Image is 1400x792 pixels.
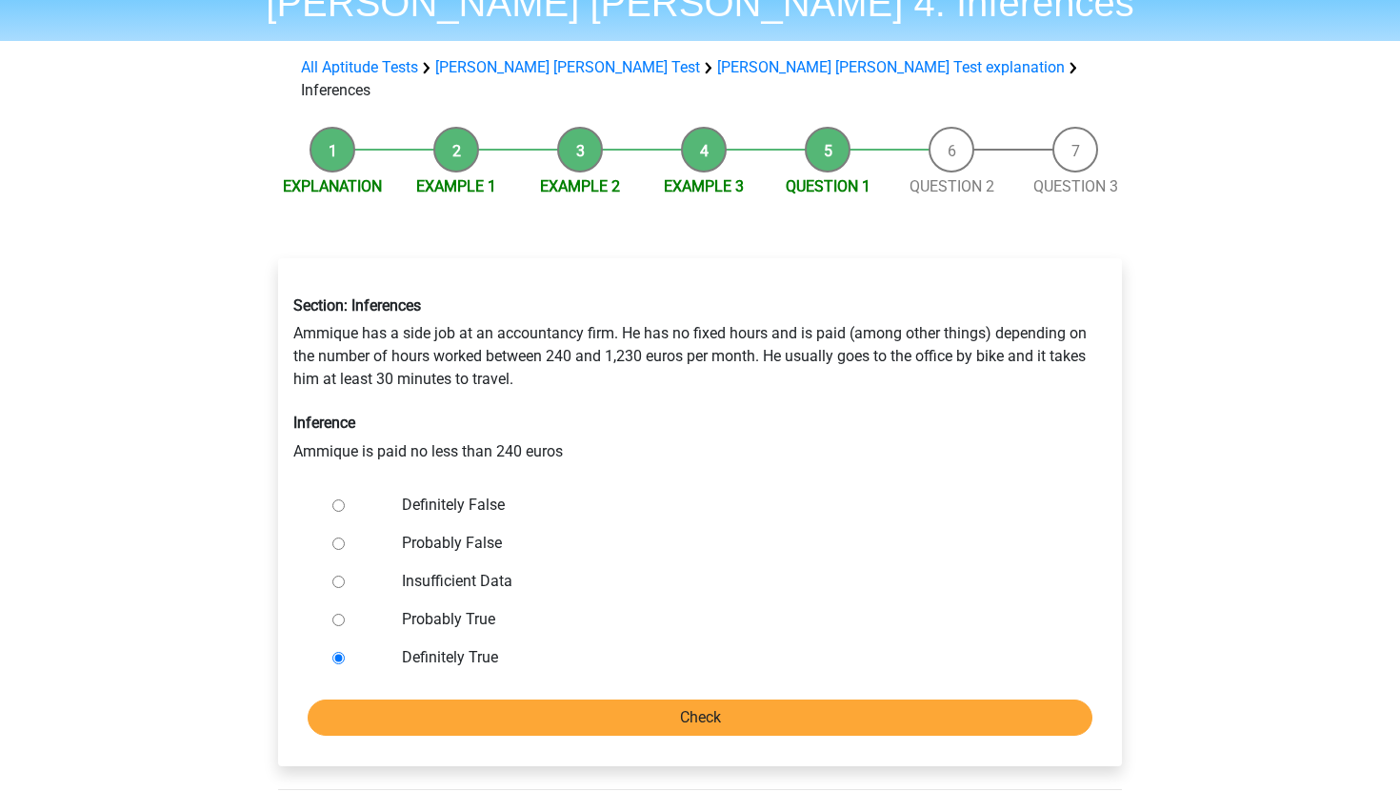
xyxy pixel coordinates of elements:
[402,646,1061,669] label: Definitely True
[301,58,418,76] a: All Aptitude Tests
[402,570,1061,593] label: Insufficient Data
[435,58,700,76] a: [PERSON_NAME] [PERSON_NAME] Test
[293,296,1107,315] h6: Section: Inferences
[283,177,382,195] a: Explanation
[1033,177,1118,195] a: Question 3
[402,532,1061,555] label: Probably False
[402,608,1061,631] label: Probably True
[308,700,1092,736] input: Check
[664,177,744,195] a: Example 3
[279,281,1121,477] div: Ammique has a side job at an accountancy firm. He has no fixed hours and is paid (among other thi...
[910,177,994,195] a: Question 2
[416,177,496,195] a: Example 1
[786,177,870,195] a: Question 1
[293,56,1107,102] div: Inferences
[540,177,620,195] a: Example 2
[717,58,1065,76] a: [PERSON_NAME] [PERSON_NAME] Test explanation
[402,494,1061,517] label: Definitely False
[293,414,1107,432] h6: Inference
